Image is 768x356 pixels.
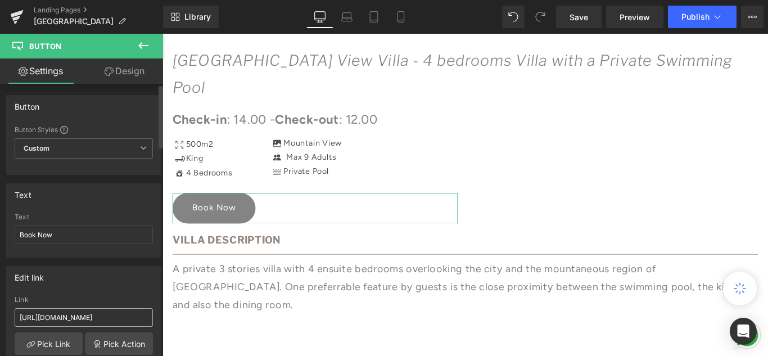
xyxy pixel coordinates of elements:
p: A private 3 stories villa with 4 ensuite bedrooms overlooking the city and the mountaneous region... [11,254,669,314]
a: Laptop [333,6,360,28]
div: Button Styles [15,125,153,134]
a: Landing Pages [34,6,163,15]
p: Max 9 Adults [139,130,195,147]
a: Mobile [387,6,414,28]
button: Undo [502,6,525,28]
a: Pick Action [85,332,153,355]
button: More [741,6,764,28]
a: Desktop [306,6,333,28]
span: [GEOGRAPHIC_DATA] [34,17,114,26]
span: Preview [620,11,650,23]
div: Text [15,213,153,221]
span: Save [570,11,588,23]
a: Design [84,58,165,84]
span: Library [184,12,211,22]
a: Preview [606,6,663,28]
a: New Library [163,6,219,28]
div: Button [15,96,39,111]
a: Book Now [11,179,105,213]
span: Button [29,42,61,51]
p: 4 Bedrooms [26,148,78,165]
strong: VILLA DESCRIPTION [11,225,133,238]
span: Publish [681,12,710,21]
div: Link [15,296,153,304]
div: Open Intercom Messenger [730,318,757,345]
div: Edit link [15,267,44,282]
div: Text [15,184,31,200]
a: Tablet [360,6,387,28]
button: Redo [529,6,552,28]
p: King [26,132,46,148]
p: 500m2 [26,116,57,133]
a: Pick Link [15,332,83,355]
p: Private Pool [136,147,187,163]
button: Publish [668,6,737,28]
p: Mountain View [136,115,202,131]
i: [GEOGRAPHIC_DATA] View Villa - 4 bedrooms Villa with a Private Swimming Pool [11,20,640,70]
b: Custom [24,144,49,154]
input: https://your-shop.myshopify.com [15,308,153,327]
